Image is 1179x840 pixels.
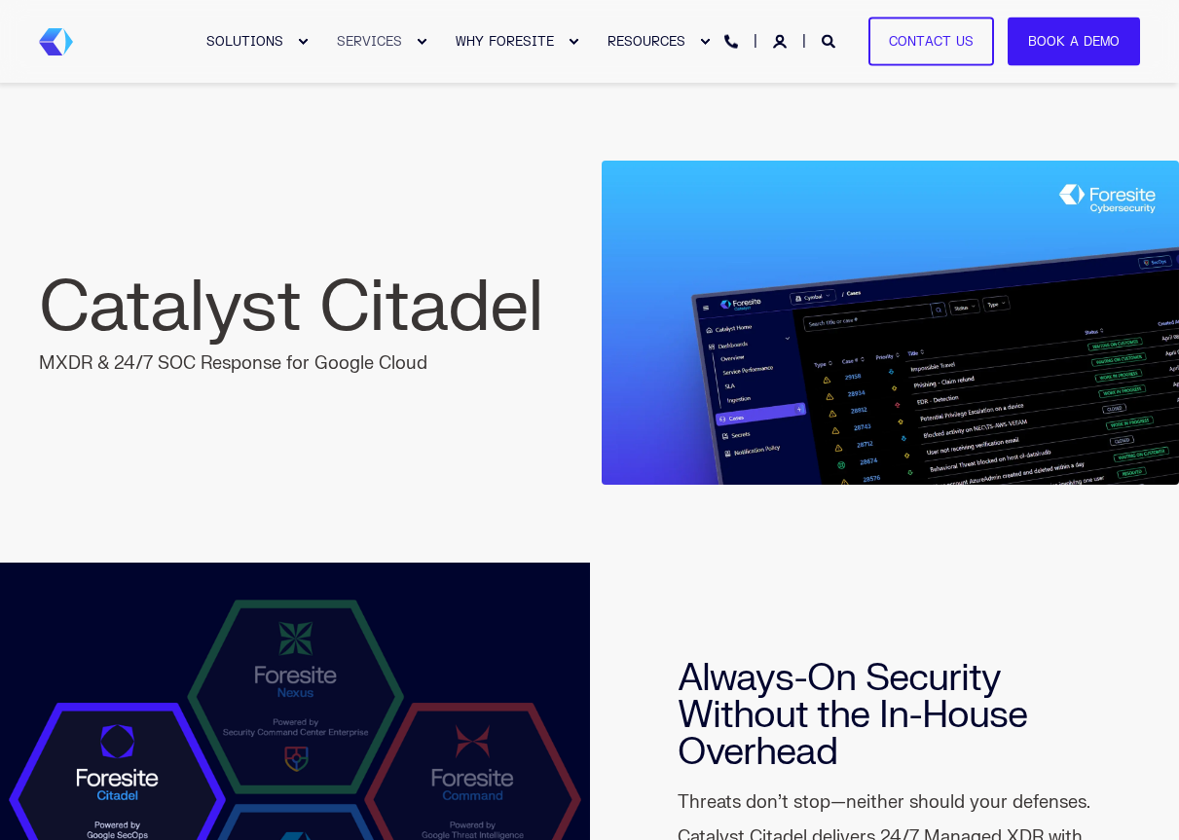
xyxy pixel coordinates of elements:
a: Login [773,32,791,49]
h2: Always-On Security Without the In-House Overhead [678,660,1092,771]
span: WHY FORESITE [456,33,554,49]
div: Expand SERVICES [416,36,427,48]
a: Book a Demo [1008,17,1140,66]
img: Foresite brand mark, a hexagon shape of blues with a directional arrow to the right hand side [39,28,73,55]
div: Expand WHY FORESITE [568,36,579,48]
img: Foresite Catalyst Cases [602,161,1179,485]
h1: Catalyst Citadel [39,267,616,349]
a: Open Search [822,32,839,49]
div: MXDR & 24/7 SOC Response for Google Cloud [39,267,616,379]
span: SOLUTIONS [206,33,283,49]
div: Expand SOLUTIONS [297,36,309,48]
a: Back to Home [39,28,73,55]
span: RESOURCES [608,33,685,49]
div: Expand RESOURCES [699,36,711,48]
a: Contact Us [868,17,994,66]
